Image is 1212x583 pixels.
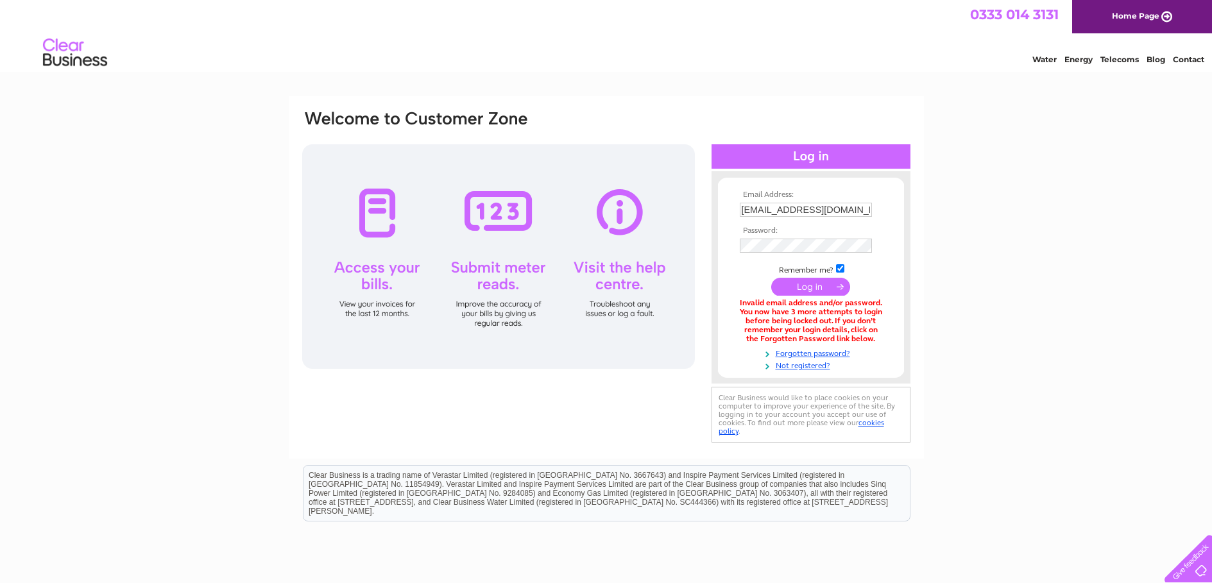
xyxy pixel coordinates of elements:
[740,299,882,343] div: Invalid email address and/or password. You now have 3 more attempts to login before being locked ...
[719,418,884,435] a: cookies policy
[42,33,108,72] img: logo.png
[737,226,885,235] th: Password:
[970,6,1059,22] a: 0333 014 3131
[1032,55,1057,64] a: Water
[740,359,885,371] a: Not registered?
[1100,55,1139,64] a: Telecoms
[771,278,850,296] input: Submit
[740,346,885,359] a: Forgotten password?
[1173,55,1204,64] a: Contact
[303,7,910,62] div: Clear Business is a trading name of Verastar Limited (registered in [GEOGRAPHIC_DATA] No. 3667643...
[737,262,885,275] td: Remember me?
[712,387,910,443] div: Clear Business would like to place cookies on your computer to improve your experience of the sit...
[737,190,885,199] th: Email Address:
[1147,55,1165,64] a: Blog
[1064,55,1093,64] a: Energy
